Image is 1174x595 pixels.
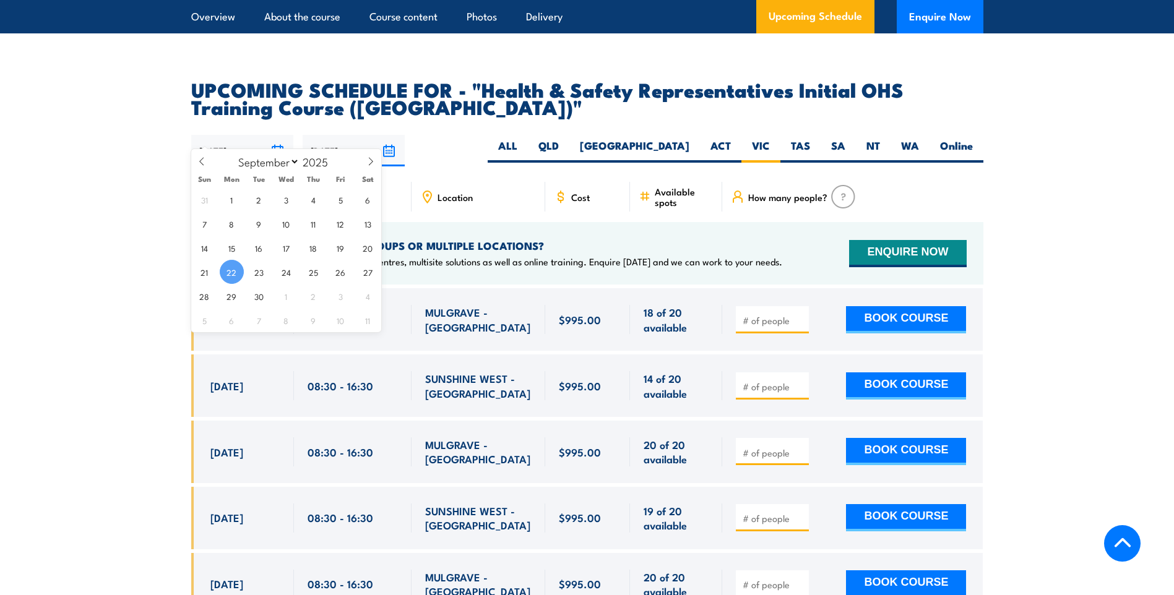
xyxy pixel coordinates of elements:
span: 08:30 - 16:30 [308,576,373,591]
input: # of people [743,447,805,459]
span: 08:30 - 16:30 [308,379,373,393]
span: September 4, 2025 [301,187,326,212]
span: September 25, 2025 [301,260,326,284]
span: September 9, 2025 [247,212,271,236]
span: September 10, 2025 [274,212,298,236]
label: TAS [780,139,821,163]
span: September 21, 2025 [192,260,217,284]
span: Wed [272,175,300,183]
span: MULGRAVE - [GEOGRAPHIC_DATA] [425,437,532,466]
label: SA [821,139,856,163]
span: Available spots [655,186,714,207]
input: From date [191,135,293,166]
span: October 5, 2025 [192,308,217,332]
span: September 16, 2025 [247,236,271,260]
span: [DATE] [210,576,243,591]
span: [DATE] [210,379,243,393]
span: [DATE] [210,510,243,524]
span: September 23, 2025 [247,260,271,284]
span: 08:30 - 16:30 [308,510,373,524]
span: September 8, 2025 [220,212,244,236]
input: # of people [743,578,805,591]
input: # of people [743,512,805,524]
input: To date [303,135,405,166]
span: October 11, 2025 [356,308,380,332]
span: 19 of 20 available [644,503,709,533]
span: October 10, 2025 [329,308,353,332]
label: WA [891,139,930,163]
span: October 3, 2025 [329,284,353,308]
span: SUNSHINE WEST - [GEOGRAPHIC_DATA] [425,503,532,533]
label: VIC [741,139,780,163]
span: October 2, 2025 [301,284,326,308]
span: 14 of 20 available [644,371,709,400]
span: September 22, 2025 [220,260,244,284]
span: October 8, 2025 [274,308,298,332]
span: MULGRAVE - [GEOGRAPHIC_DATA] [425,305,532,334]
span: September 6, 2025 [356,187,380,212]
button: BOOK COURSE [846,306,966,333]
span: September 3, 2025 [274,187,298,212]
span: September 5, 2025 [329,187,353,212]
span: September 11, 2025 [301,212,326,236]
button: ENQUIRE NOW [849,240,966,267]
span: $995.00 [559,576,601,591]
input: Year [300,154,340,169]
span: Location [438,192,473,202]
span: Tue [245,175,272,183]
span: September 17, 2025 [274,236,298,260]
select: Month [232,153,300,169]
span: Fri [327,175,354,183]
span: September 19, 2025 [329,236,353,260]
span: October 6, 2025 [220,308,244,332]
span: $995.00 [559,379,601,393]
span: September 13, 2025 [356,212,380,236]
input: # of people [743,314,805,327]
span: SUNSHINE WEST - [GEOGRAPHIC_DATA] [425,371,532,400]
label: NT [856,139,891,163]
span: Thu [300,175,327,183]
span: September 20, 2025 [356,236,380,260]
span: September 15, 2025 [220,236,244,260]
span: $995.00 [559,312,601,327]
button: BOOK COURSE [846,504,966,531]
h4: NEED TRAINING FOR LARGER GROUPS OR MULTIPLE LOCATIONS? [210,239,782,252]
label: ALL [488,139,528,163]
input: # of people [743,380,805,393]
span: September 30, 2025 [247,284,271,308]
span: September 28, 2025 [192,284,217,308]
button: BOOK COURSE [846,372,966,400]
p: We offer onsite training, training at our centres, multisite solutions as well as online training... [210,255,782,268]
span: Mon [218,175,245,183]
span: How many people? [748,192,827,202]
h2: UPCOMING SCHEDULE FOR - "Health & Safety Representatives Initial OHS Training Course ([GEOGRAPHIC... [191,80,983,115]
span: [DATE] [210,445,243,459]
span: August 31, 2025 [192,187,217,212]
span: Sat [354,175,381,183]
span: September 7, 2025 [192,212,217,236]
span: $995.00 [559,445,601,459]
span: October 4, 2025 [356,284,380,308]
span: 18 of 20 available [644,305,709,334]
span: September 27, 2025 [356,260,380,284]
label: Online [930,139,983,163]
span: October 9, 2025 [301,308,326,332]
span: September 26, 2025 [329,260,353,284]
span: September 2, 2025 [247,187,271,212]
label: QLD [528,139,569,163]
button: BOOK COURSE [846,438,966,465]
span: September 29, 2025 [220,284,244,308]
span: October 1, 2025 [274,284,298,308]
span: 20 of 20 available [644,437,709,466]
span: Cost [571,192,590,202]
span: September 12, 2025 [329,212,353,236]
label: ACT [700,139,741,163]
span: $995.00 [559,510,601,524]
span: September 14, 2025 [192,236,217,260]
span: Sun [191,175,218,183]
span: September 18, 2025 [301,236,326,260]
span: 08:30 - 16:30 [308,445,373,459]
span: September 24, 2025 [274,260,298,284]
span: October 7, 2025 [247,308,271,332]
label: [GEOGRAPHIC_DATA] [569,139,700,163]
